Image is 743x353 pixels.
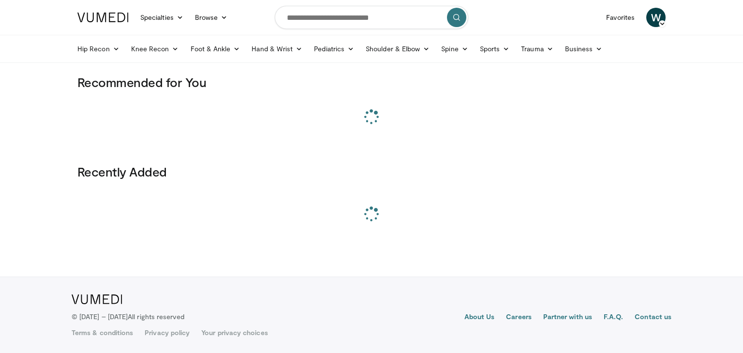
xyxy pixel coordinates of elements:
span: All rights reserved [128,312,184,321]
a: Hip Recon [72,39,125,59]
a: Spine [435,39,474,59]
a: Pediatrics [308,39,360,59]
h3: Recommended for You [77,74,666,90]
a: Knee Recon [125,39,185,59]
img: VuMedi Logo [72,294,122,304]
a: Sports [474,39,516,59]
a: Favorites [600,8,640,27]
p: © [DATE] – [DATE] [72,312,185,322]
a: W [646,8,666,27]
a: Specialties [134,8,189,27]
a: Privacy policy [145,328,190,338]
a: Trauma [515,39,559,59]
a: F.A.Q. [604,312,623,324]
img: VuMedi Logo [77,13,129,22]
a: Contact us [635,312,671,324]
a: About Us [464,312,495,324]
a: Shoulder & Elbow [360,39,435,59]
a: Terms & conditions [72,328,133,338]
input: Search topics, interventions [275,6,468,29]
a: Hand & Wrist [246,39,308,59]
a: Careers [506,312,532,324]
a: Your privacy choices [201,328,267,338]
h3: Recently Added [77,164,666,179]
a: Foot & Ankle [185,39,246,59]
a: Browse [189,8,234,27]
a: Partner with us [543,312,592,324]
a: Business [559,39,609,59]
